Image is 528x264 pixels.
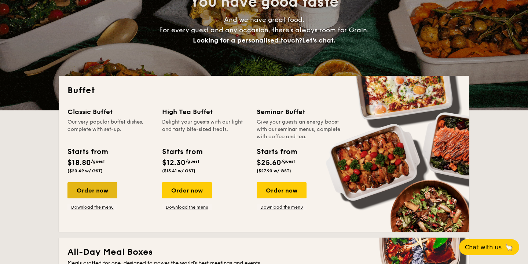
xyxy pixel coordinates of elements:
[67,168,103,173] span: ($20.49 w/ GST)
[67,182,117,198] div: Order now
[505,243,513,252] span: 🦙
[67,158,91,167] span: $18.80
[162,146,202,157] div: Starts from
[459,239,519,255] button: Chat with us🦙
[67,204,117,210] a: Download the menu
[257,182,307,198] div: Order now
[302,36,335,44] span: Let's chat.
[281,159,295,164] span: /guest
[162,204,212,210] a: Download the menu
[257,158,281,167] span: $25.60
[162,182,212,198] div: Order now
[162,107,248,117] div: High Tea Buffet
[186,159,199,164] span: /guest
[257,146,297,157] div: Starts from
[162,158,186,167] span: $12.30
[162,118,248,140] div: Delight your guests with our light and tasty bite-sized treats.
[257,107,342,117] div: Seminar Buffet
[67,118,153,140] div: Our very popular buffet dishes, complete with set-up.
[162,168,195,173] span: ($13.41 w/ GST)
[67,246,461,258] h2: All-Day Meal Boxes
[67,107,153,117] div: Classic Buffet
[257,168,291,173] span: ($27.90 w/ GST)
[67,85,461,96] h2: Buffet
[91,159,105,164] span: /guest
[465,244,502,251] span: Chat with us
[67,146,107,157] div: Starts from
[257,204,307,210] a: Download the menu
[257,118,342,140] div: Give your guests an energy boost with our seminar menus, complete with coffee and tea.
